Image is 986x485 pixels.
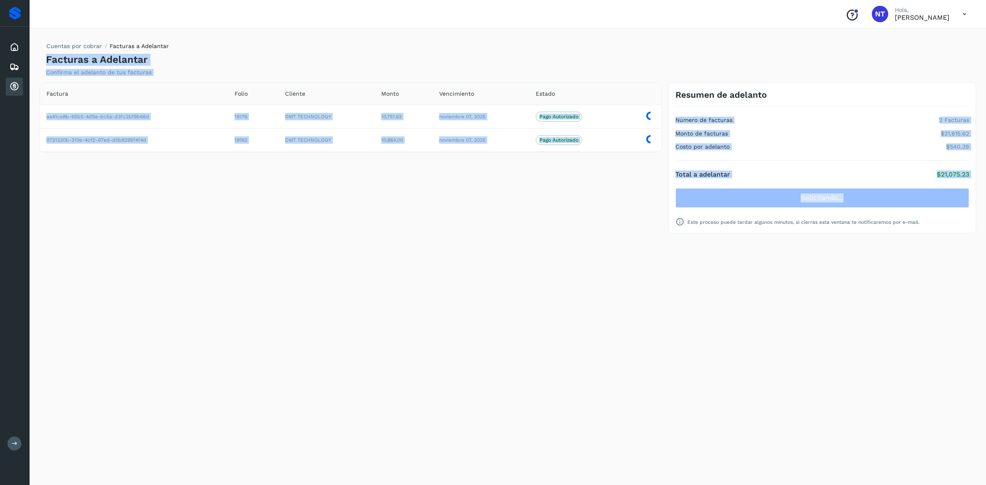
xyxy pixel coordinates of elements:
[687,219,919,225] p: Este proceso puede tardar algunos minutos, si cierras esta ventana te notificaremos por e-mail.
[46,43,102,49] a: Cuentas por cobrar
[46,90,68,98] span: Factura
[46,54,147,66] h4: Facturas a Adelantar
[675,143,730,150] h4: Costo por adelanto
[46,42,169,54] nav: breadcrumb
[6,38,23,56] div: Inicio
[235,90,248,98] span: Folio
[381,114,402,120] span: 10,751.62
[279,129,375,152] td: DMT TECHNOLOGY
[381,137,403,143] span: 10,864.00
[675,130,728,137] h4: Monto de facturas
[895,7,949,14] p: Hola,
[40,129,228,152] td: 0721220b-310e-4cf2-97ed-d0b8295f4f4d
[285,90,305,98] span: Cliente
[939,117,969,124] p: 2 Facturas
[439,90,474,98] span: Vencimiento
[675,170,730,178] h4: Total a adelantar
[539,114,578,120] p: Pago Autorizado
[895,14,949,21] p: Norberto Tula Tepo
[6,78,23,96] div: Cuentas por cobrar
[801,193,843,202] span: Solicitando...
[675,117,733,124] h4: Número de facturas
[110,43,169,49] span: Facturas a Adelantar
[6,58,23,76] div: Embarques
[381,90,399,98] span: Monto
[675,188,969,208] button: Solicitando...
[539,137,578,143] p: Pago Autorizado
[439,114,486,120] span: noviembre 07, 2025
[675,90,767,100] h3: Resumen de adelanto
[40,105,228,128] td: aa41ce8b-65b5-4d9a-bc5a-d3fc2bf9b66d
[946,143,969,150] p: $540.39
[228,129,279,152] td: 19162
[941,130,969,137] p: $21,615.62
[536,90,555,98] span: Estado
[937,170,969,178] p: $21,075.23
[439,137,486,143] span: noviembre 07, 2025
[279,105,375,128] td: DMT TECHNOLOGY
[228,105,279,128] td: 19176
[46,69,152,76] p: Confirma el adelanto de tus facturas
